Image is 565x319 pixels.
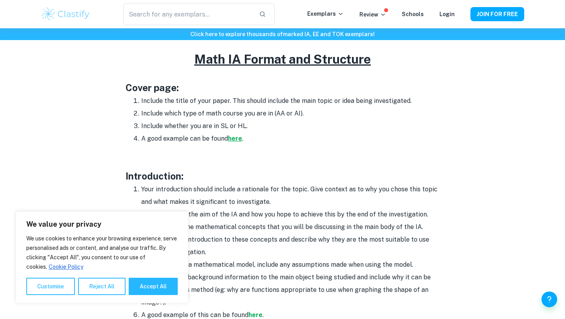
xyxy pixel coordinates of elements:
button: JOIN FOR FREE [470,7,524,21]
a: Schools [402,11,424,17]
li: If you are using a mathematical model, include any assumptions made when using the model. [141,258,439,271]
div: We value your privacy [16,211,188,303]
h6: Click here to explore thousands of marked IA, EE and TOK exemplars ! [2,30,563,38]
li: Explicitly state the aim of the IA and how you hope to achieve this by the end of the investigation. [141,208,439,221]
a: here [228,135,242,142]
u: Math IA Format and Structure [194,52,371,66]
li: Your introduction should include a rationale for the topic. Give context as to why you chose this... [141,183,439,208]
input: Search for any exemplars... [123,3,253,25]
button: Reject All [78,278,126,295]
a: Login [439,11,455,17]
li: Provide a short background information to the main object being studied and include why it can be... [141,271,439,309]
img: Clastify logo [41,6,91,22]
h3: Cover page: [126,81,439,95]
a: here [248,311,262,319]
button: Help and Feedback [541,291,557,307]
a: Cookie Policy [48,263,84,270]
li: Include whether you are in SL or HL. [141,120,439,132]
p: We value your privacy [26,220,178,229]
p: Exemplars [307,9,344,18]
li: A good example can be found . [141,132,439,145]
h3: Introduction: [126,169,439,183]
button: Accept All [129,278,178,295]
button: Customise [26,278,75,295]
li: Include which type of math course you are in (AA or AI). [141,107,439,120]
p: Review [359,10,386,19]
li: Include the title of your paper. This should include the main topic or idea being investigated. [141,95,439,107]
li: Clearly define the mathematical concepts that you will be discussing in the main body of the IA. ... [141,221,439,258]
p: We use cookies to enhance your browsing experience, serve personalised ads or content, and analys... [26,234,178,271]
